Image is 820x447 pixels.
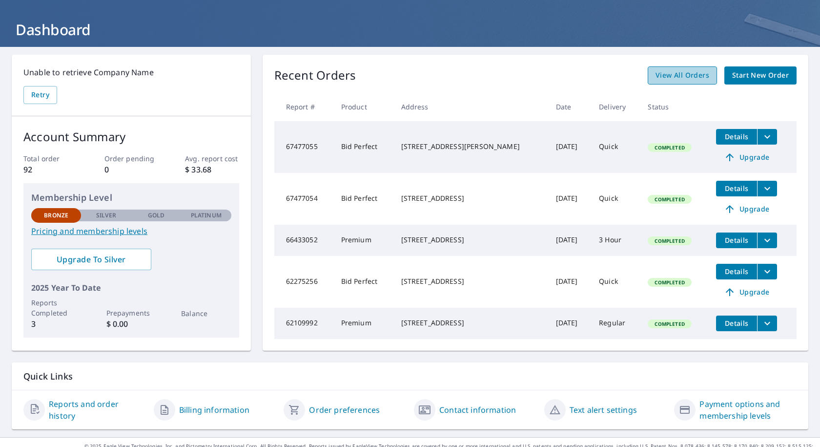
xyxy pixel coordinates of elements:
[39,254,143,265] span: Upgrade To Silver
[757,129,777,145] button: filesDropdownBtn-67477055
[23,370,797,383] p: Quick Links
[548,121,592,173] td: [DATE]
[104,153,158,164] p: Order pending
[548,308,592,339] td: [DATE]
[401,277,540,286] div: [STREET_ADDRESS]
[722,286,771,298] span: Upgrade
[716,181,757,196] button: detailsBtn-67477054
[716,316,757,331] button: detailsBtn-62109992
[274,66,356,85] p: Recent Orders
[23,128,239,146] p: Account Summary
[106,308,156,318] p: Prepayments
[393,92,548,121] th: Address
[716,149,777,165] a: Upgrade
[185,164,239,175] p: $ 33.68
[31,89,49,101] span: Retry
[274,308,333,339] td: 62109992
[548,173,592,225] td: [DATE]
[96,211,117,220] p: Silver
[106,318,156,330] p: $ 0.00
[722,151,771,163] span: Upgrade
[23,86,57,104] button: Retry
[548,92,592,121] th: Date
[716,129,757,145] button: detailsBtn-67477055
[401,193,540,203] div: [STREET_ADDRESS]
[591,225,640,256] td: 3 Hour
[548,256,592,308] td: [DATE]
[591,173,640,225] td: Quick
[757,233,777,248] button: filesDropdownBtn-66433052
[31,282,231,294] p: 2025 Year To Date
[23,66,239,78] p: Unable to retrieve Company Name
[722,235,751,245] span: Details
[274,225,333,256] td: 66433052
[716,264,757,279] button: detailsBtn-62275256
[23,153,77,164] p: Total order
[191,211,222,220] p: Platinum
[649,237,690,244] span: Completed
[656,69,709,82] span: View All Orders
[439,404,516,416] a: Contact information
[591,121,640,173] td: Quick
[148,211,164,220] p: Gold
[716,201,777,217] a: Upgrade
[591,308,640,339] td: Regular
[31,298,81,318] p: Reports Completed
[722,132,751,141] span: Details
[333,225,393,256] td: Premium
[333,256,393,308] td: Bid Perfect
[716,233,757,248] button: detailsBtn-66433052
[49,398,146,422] a: Reports and order history
[757,316,777,331] button: filesDropdownBtn-62109992
[722,184,751,193] span: Details
[274,92,333,121] th: Report #
[724,66,797,85] a: Start New Order
[31,191,231,204] p: Membership Level
[274,121,333,173] td: 67477055
[548,225,592,256] td: [DATE]
[591,92,640,121] th: Delivery
[649,279,690,286] span: Completed
[401,235,540,245] div: [STREET_ADDRESS]
[640,92,708,121] th: Status
[31,249,151,270] a: Upgrade To Silver
[757,264,777,279] button: filesDropdownBtn-62275256
[722,203,771,215] span: Upgrade
[333,308,393,339] td: Premium
[274,256,333,308] td: 62275256
[732,69,789,82] span: Start New Order
[570,404,637,416] a: Text alert settings
[649,320,690,327] span: Completed
[699,398,797,422] a: Payment options and membership levels
[274,173,333,225] td: 67477054
[179,404,249,416] a: Billing information
[181,308,231,319] p: Balance
[185,153,239,164] p: Avg. report cost
[722,267,751,276] span: Details
[104,164,158,175] p: 0
[401,318,540,328] div: [STREET_ADDRESS]
[648,66,717,85] a: View All Orders
[12,20,808,40] h1: Dashboard
[31,225,231,237] a: Pricing and membership levels
[309,404,380,416] a: Order preferences
[31,318,81,330] p: 3
[44,211,68,220] p: Bronze
[722,319,751,328] span: Details
[649,196,690,203] span: Completed
[401,142,540,151] div: [STREET_ADDRESS][PERSON_NAME]
[333,173,393,225] td: Bid Perfect
[23,164,77,175] p: 92
[716,284,777,300] a: Upgrade
[333,92,393,121] th: Product
[757,181,777,196] button: filesDropdownBtn-67477054
[333,121,393,173] td: Bid Perfect
[649,144,690,151] span: Completed
[591,256,640,308] td: Quick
